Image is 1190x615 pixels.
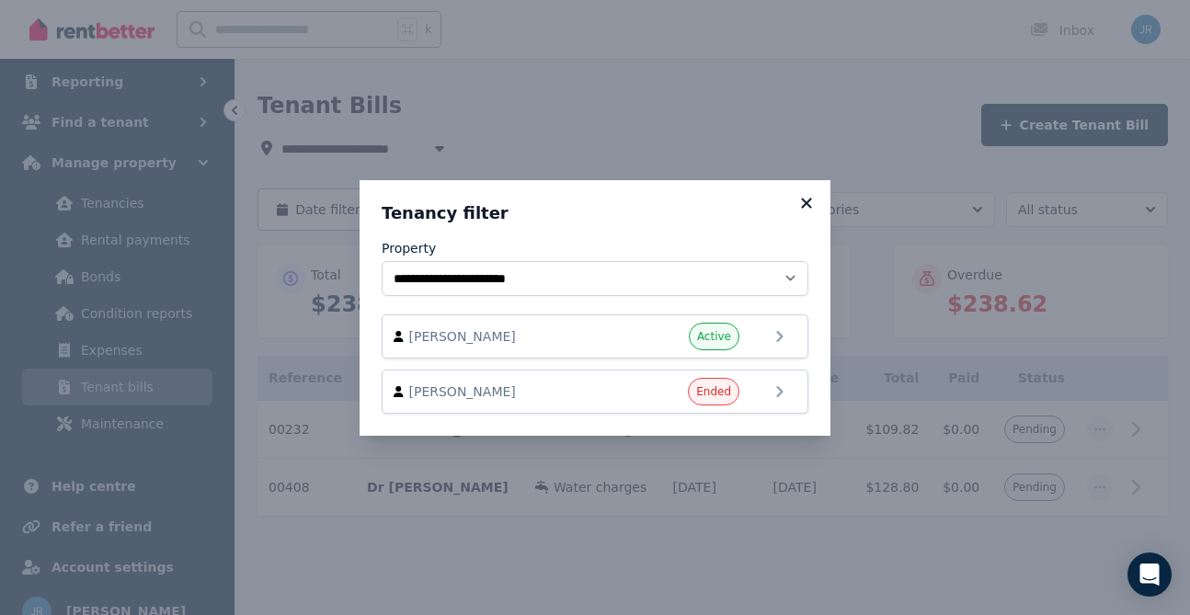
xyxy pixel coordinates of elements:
h3: Tenancy filter [382,202,808,224]
div: Open Intercom Messenger [1127,552,1172,597]
label: Property [382,239,436,257]
a: [PERSON_NAME]Active [382,314,808,359]
span: Active [697,329,731,344]
span: [PERSON_NAME] [409,327,619,346]
a: [PERSON_NAME]Ended [382,370,808,414]
span: [PERSON_NAME] [409,382,619,401]
span: Ended [696,384,731,399]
